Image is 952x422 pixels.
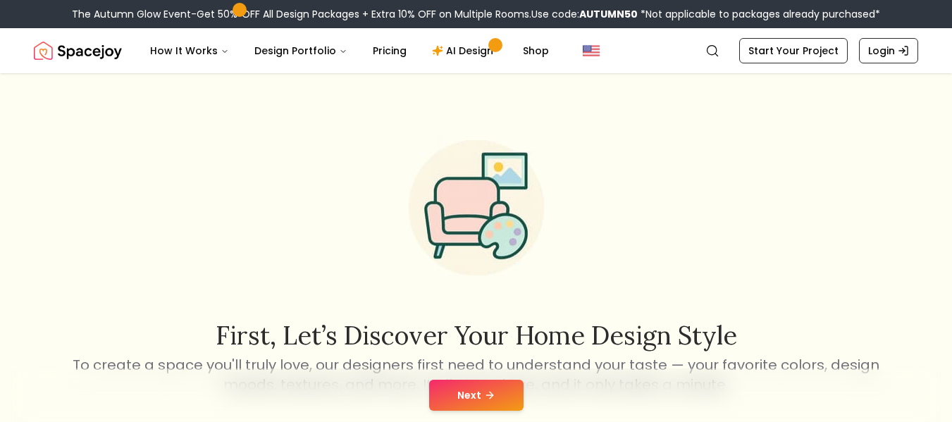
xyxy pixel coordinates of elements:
a: Start Your Project [739,38,848,63]
b: AUTUMN50 [579,7,638,21]
button: How It Works [139,37,240,65]
a: Shop [512,37,560,65]
nav: Global [34,28,918,73]
a: AI Design [421,37,509,65]
button: Next [429,380,524,411]
h2: First, let’s discover your home design style [70,321,882,349]
img: Spacejoy Logo [34,37,122,65]
a: Spacejoy [34,37,122,65]
span: Use code: [531,7,638,21]
p: To create a space you'll truly love, our designers first need to understand your taste — your fav... [70,355,882,395]
img: Start Style Quiz Illustration [386,118,567,298]
span: *Not applicable to packages already purchased* [638,7,880,21]
a: Login [859,38,918,63]
nav: Main [139,37,560,65]
div: The Autumn Glow Event-Get 50% OFF All Design Packages + Extra 10% OFF on Multiple Rooms. [72,7,880,21]
img: United States [583,42,600,59]
a: Pricing [361,37,418,65]
button: Design Portfolio [243,37,359,65]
